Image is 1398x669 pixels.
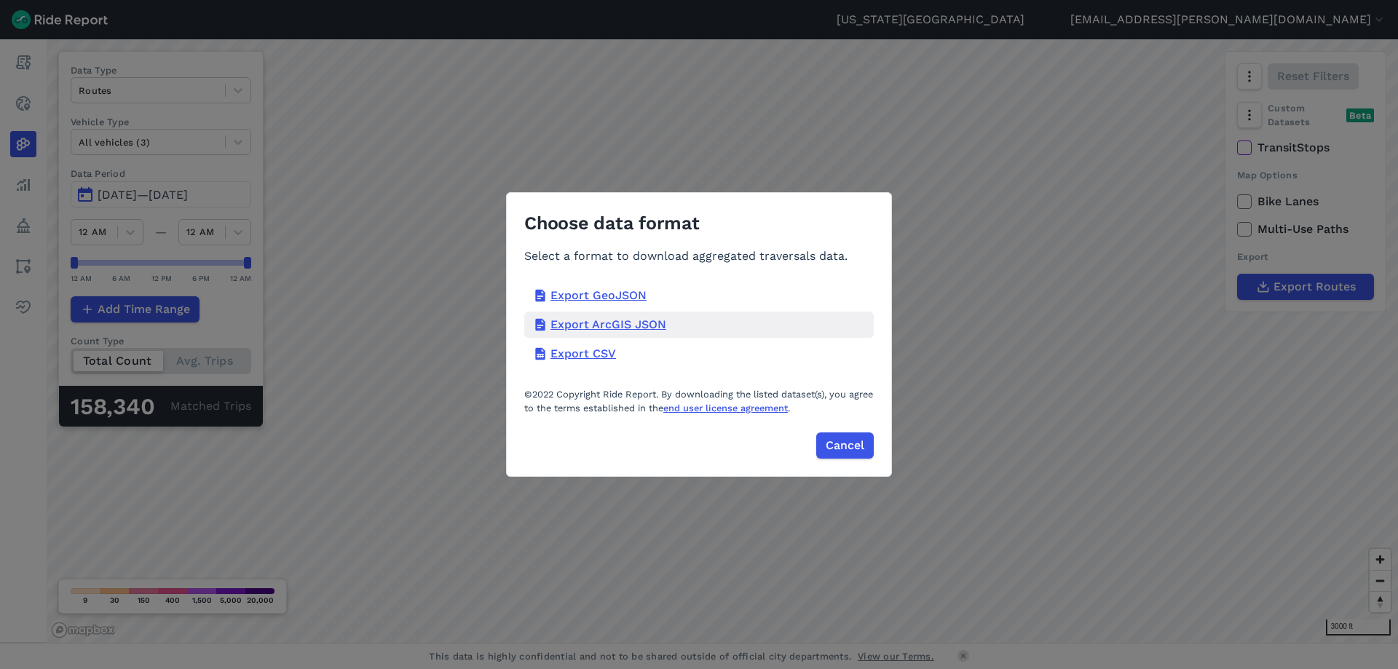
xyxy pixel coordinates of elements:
[524,389,873,413] span: ©2022 Copyright Ride Report. By downloading the listed dataset(s), you agree to the terms establi...
[524,341,874,367] div: Export CSV
[524,282,874,309] div: Export GeoJSON
[663,403,788,413] a: end user license agreement
[524,248,874,265] div: Select a format to download aggregated traversals data.
[524,210,874,248] div: Choose data format
[524,312,874,338] div: Export ArcGIS JSON
[826,437,864,454] span: Cancel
